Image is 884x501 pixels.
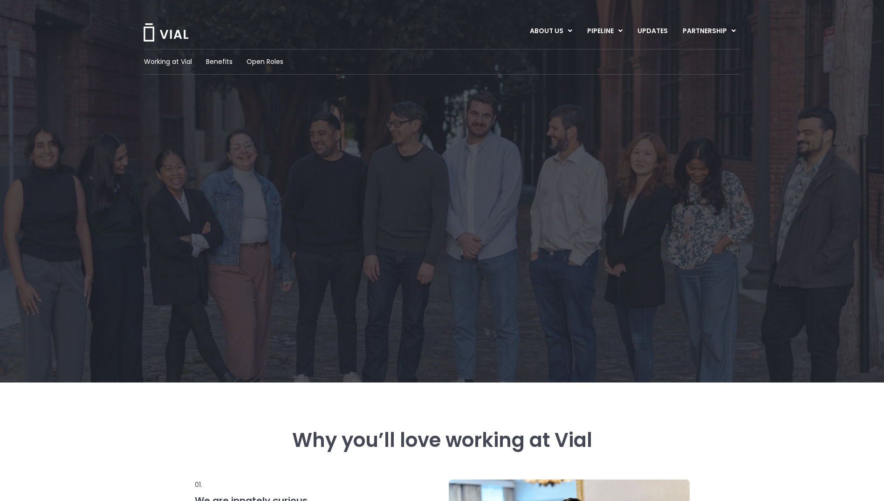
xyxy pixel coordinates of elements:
a: Benefits [206,57,233,67]
a: Working at Vial [144,57,192,67]
img: Vial Logo [143,23,189,42]
a: PIPELINEMenu Toggle [580,23,630,39]
a: UPDATES [630,23,675,39]
a: PARTNERSHIPMenu Toggle [675,23,743,39]
a: ABOUT USMenu Toggle [522,23,579,39]
a: Open Roles [247,57,283,67]
p: 01. [195,480,410,490]
h3: Why you’ll love working at Vial [195,429,690,452]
